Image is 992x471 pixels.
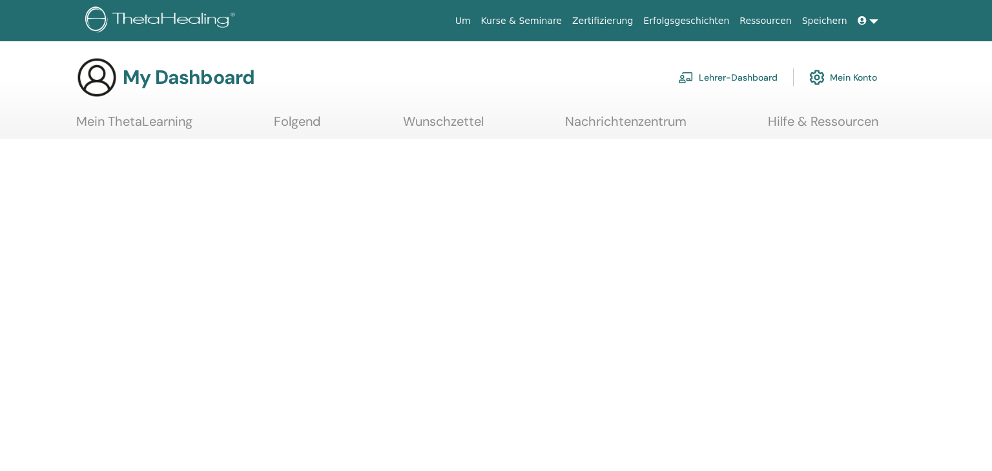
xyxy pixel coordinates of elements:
[76,57,118,98] img: generic-user-icon.jpg
[123,66,254,89] h3: My Dashboard
[450,9,476,33] a: Um
[734,9,796,33] a: Ressourcen
[85,6,240,35] img: logo.png
[678,63,778,92] a: Lehrer-Dashboard
[797,9,852,33] a: Speichern
[768,114,878,139] a: Hilfe & Ressourcen
[638,9,734,33] a: Erfolgsgeschichten
[678,72,694,83] img: chalkboard-teacher.svg
[567,9,638,33] a: Zertifizierung
[809,66,825,88] img: cog.svg
[274,114,321,139] a: Folgend
[565,114,687,139] a: Nachrichtenzentrum
[403,114,484,139] a: Wunschzettel
[476,9,567,33] a: Kurse & Seminare
[809,63,877,92] a: Mein Konto
[76,114,192,139] a: Mein ThetaLearning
